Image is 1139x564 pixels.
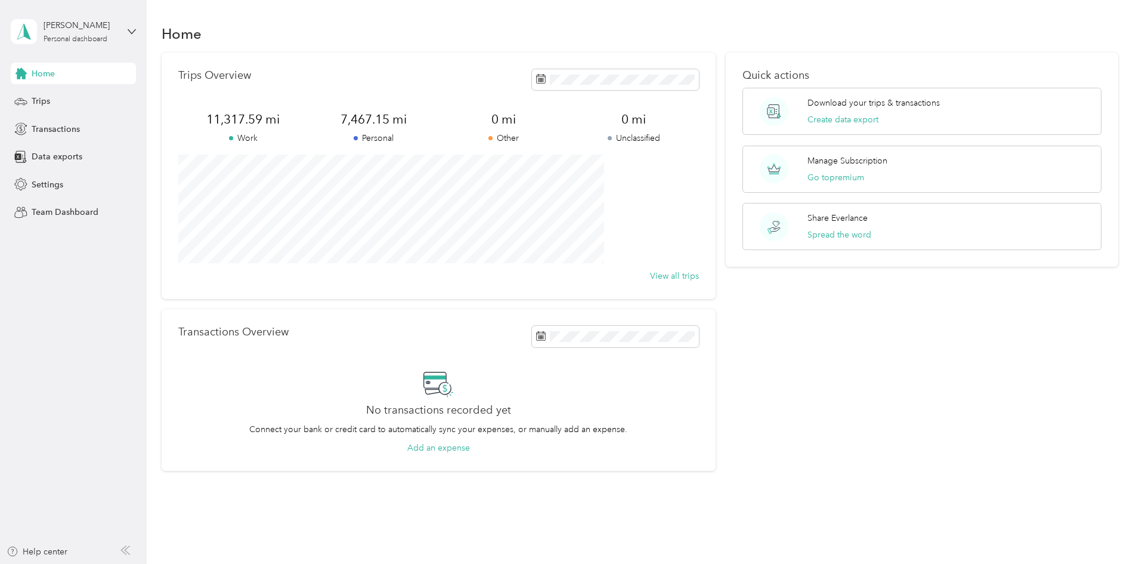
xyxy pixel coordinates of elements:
[807,113,878,126] button: Create data export
[162,27,202,40] h1: Home
[366,404,511,417] h2: No transactions recorded yet
[308,111,438,128] span: 7,467.15 mi
[650,270,699,282] button: View all trips
[807,155,887,167] p: Manage Subscription
[32,206,98,218] span: Team Dashboard
[32,123,80,135] span: Transactions
[568,111,698,128] span: 0 mi
[807,171,864,184] button: Go topremium
[32,95,50,107] span: Trips
[807,97,940,109] p: Download your trips & transactions
[438,132,568,144] p: Other
[1072,497,1139,564] iframe: Everlance-gr Chat Button Frame
[178,132,308,144] p: Work
[178,69,251,82] p: Trips Overview
[438,111,568,128] span: 0 mi
[308,132,438,144] p: Personal
[44,19,118,32] div: [PERSON_NAME]
[742,69,1101,82] p: Quick actions
[249,423,627,436] p: Connect your bank or credit card to automatically sync your expenses, or manually add an expense.
[178,326,289,338] p: Transactions Overview
[178,111,308,128] span: 11,317.59 mi
[32,150,82,163] span: Data exports
[568,132,698,144] p: Unclassified
[32,67,55,80] span: Home
[44,36,107,43] div: Personal dashboard
[407,442,470,454] button: Add an expense
[807,212,868,224] p: Share Everlance
[32,178,63,191] span: Settings
[7,545,67,558] button: Help center
[807,229,871,241] button: Spread the word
